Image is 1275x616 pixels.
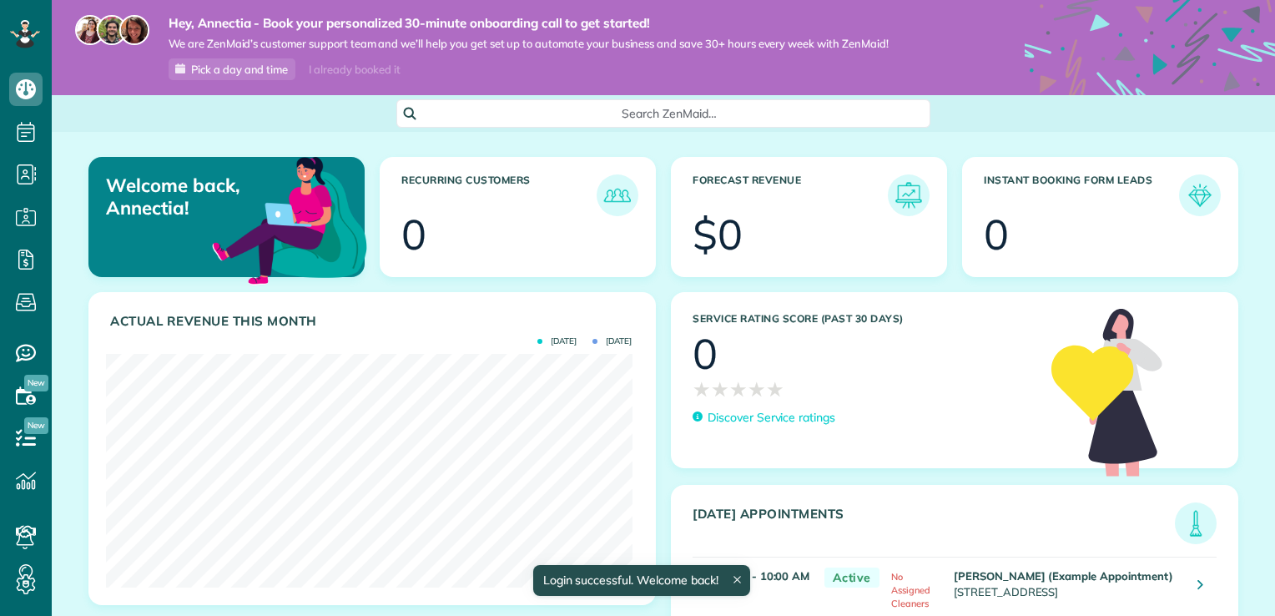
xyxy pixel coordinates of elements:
[75,15,105,45] img: maria-72a9807cf96188c08ef61303f053569d2e2a8a1cde33d635c8a3ac13582a053d.jpg
[24,417,48,434] span: New
[693,174,888,216] h3: Forecast Revenue
[891,571,930,609] span: No Assigned Cleaners
[1179,507,1212,540] img: icon_todays_appointments-901f7ab196bb0bea1936b74009e4eb5ffbc2d2711fa7634e0d609ed5ef32b18b.png
[169,37,889,51] span: We are ZenMaid’s customer support team and we’ll help you get set up to automate your business an...
[693,214,743,255] div: $0
[401,214,426,255] div: 0
[693,507,1175,544] h3: [DATE] Appointments
[592,337,632,346] span: [DATE]
[892,179,925,212] img: icon_forecast_revenue-8c13a41c7ed35a8dcfafea3cbb826a0462acb37728057bba2d056411b612bbbe.png
[693,313,1035,325] h3: Service Rating score (past 30 days)
[1183,179,1217,212] img: icon_form_leads-04211a6a04a5b2264e4ee56bc0799ec3eb69b7e499cbb523a139df1d13a81ae0.png
[169,15,889,32] strong: Hey, Annectia - Book your personalized 30-minute onboarding call to get started!
[711,375,729,404] span: ★
[209,138,370,300] img: dashboard_welcome-42a62b7d889689a78055ac9021e634bf52bae3f8056760290aed330b23ab8690.png
[97,15,127,45] img: jorge-587dff0eeaa6aab1f244e6dc62b8924c3b6ad411094392a53c71c6c4a576187d.jpg
[729,375,748,404] span: ★
[119,15,149,45] img: michelle-19f622bdf1676172e81f8f8fba1fb50e276960ebfe0243fe18214015130c80e4.jpg
[984,214,1009,255] div: 0
[708,409,835,427] p: Discover Service ratings
[693,375,711,404] span: ★
[705,569,809,583] strong: 8:00 AM - 10:00 AM
[401,174,597,216] h3: Recurring Customers
[954,569,1173,583] strong: [PERSON_NAME] (Example Appointment)
[24,375,48,391] span: New
[106,174,275,219] p: Welcome back, Annectia!
[824,568,879,588] span: Active
[532,565,749,596] div: Login successful. Welcome back!
[110,314,638,329] h3: Actual Revenue this month
[748,375,766,404] span: ★
[169,58,295,80] a: Pick a day and time
[693,409,835,427] a: Discover Service ratings
[766,375,784,404] span: ★
[601,179,634,212] img: icon_recurring_customers-cf858462ba22bcd05b5a5880d41d6543d210077de5bb9ebc9590e49fd87d84ed.png
[537,337,577,346] span: [DATE]
[191,63,288,76] span: Pick a day and time
[693,333,718,375] div: 0
[984,174,1179,216] h3: Instant Booking Form Leads
[299,59,410,80] div: I already booked it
